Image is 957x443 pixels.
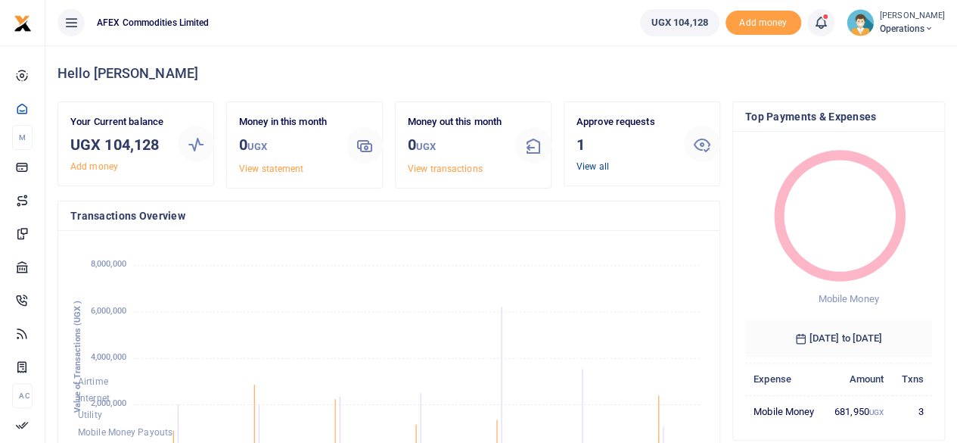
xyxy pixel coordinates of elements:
li: Ac [12,383,33,408]
span: Airtime [78,376,108,387]
h3: 0 [239,133,334,158]
a: View transactions [408,164,483,174]
a: Add money [726,16,801,27]
span: UGX 104,128 [651,15,708,30]
tspan: 8,000,000 [91,260,126,270]
p: Your Current balance [70,114,166,130]
li: Toup your wallet [726,11,801,36]
span: Mobile Money Payouts [78,427,172,438]
h4: Top Payments & Expenses [745,108,932,125]
span: Mobile Money [818,293,878,304]
h4: Transactions Overview [70,207,707,224]
a: UGX 104,128 [640,9,719,36]
tspan: 6,000,000 [91,306,126,316]
td: Mobile Money [745,395,825,427]
small: UGX [416,141,436,152]
th: Amount [825,363,892,395]
text: Value of Transactions (UGX ) [73,301,82,413]
a: View all [576,161,609,172]
small: UGX [247,141,267,152]
td: 681,950 [825,395,892,427]
h3: 0 [408,133,503,158]
p: Approve requests [576,114,672,130]
span: Utility [78,410,102,421]
h4: Hello [PERSON_NAME] [57,65,945,82]
small: [PERSON_NAME] [880,10,945,23]
small: UGX [869,408,884,416]
a: logo-small logo-large logo-large [14,17,32,28]
p: Money out this month [408,114,503,130]
span: Internet [78,393,110,404]
li: M [12,125,33,150]
h3: 1 [576,133,672,156]
a: View statement [239,164,303,174]
a: profile-user [PERSON_NAME] Operations [847,9,945,36]
p: Money in this month [239,114,334,130]
tspan: 4,000,000 [91,352,126,362]
h6: [DATE] to [DATE] [745,320,932,357]
span: Add money [726,11,801,36]
li: Wallet ballance [634,9,726,36]
tspan: 2,000,000 [91,398,126,408]
td: 3 [892,395,932,427]
th: Expense [745,363,825,395]
span: AFEX Commodities Limited [91,16,215,30]
img: logo-small [14,14,32,33]
img: profile-user [847,9,874,36]
h3: UGX 104,128 [70,133,166,156]
span: Operations [880,22,945,36]
a: Add money [70,161,118,172]
th: Txns [892,363,932,395]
